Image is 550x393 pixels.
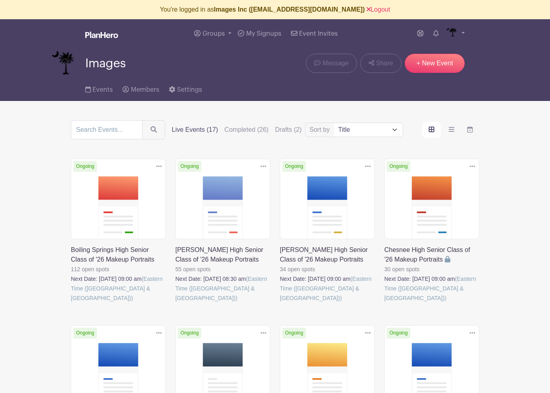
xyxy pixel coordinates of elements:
[85,32,118,38] img: logo_white-6c42ec7e38ccf1d336a20a19083b03d10ae64f83f12c07503d8b9e83406b4c7d.svg
[177,87,202,93] span: Settings
[246,30,281,37] span: My Signups
[122,75,159,101] a: Members
[445,27,458,40] img: IMAGES%20logo%20transparenT%20PNG%20s.png
[71,120,143,139] input: Search Events...
[422,122,479,138] div: order and view
[191,19,235,48] a: Groups
[85,57,126,70] span: Images
[299,30,338,37] span: Event Invites
[85,75,113,101] a: Events
[275,125,302,135] label: Drafts (2)
[172,125,218,135] label: Live Events (17)
[405,54,465,73] a: + New Event
[203,30,225,37] span: Groups
[360,54,401,73] a: Share
[225,125,269,135] label: Completed (26)
[309,125,332,135] label: Sort by
[235,19,284,48] a: My Signups
[214,6,365,13] b: Images Inc ([EMAIL_ADDRESS][DOMAIN_NAME])
[323,58,349,68] span: Message
[92,87,113,93] span: Events
[288,19,341,48] a: Event Invites
[306,54,357,73] a: Message
[131,87,159,93] span: Members
[376,58,393,68] span: Share
[172,125,302,135] div: filters
[169,75,202,101] a: Settings
[52,51,76,75] img: IMAGES%20logo%20transparenT%20PNG%20s.png
[367,6,390,13] a: Logout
